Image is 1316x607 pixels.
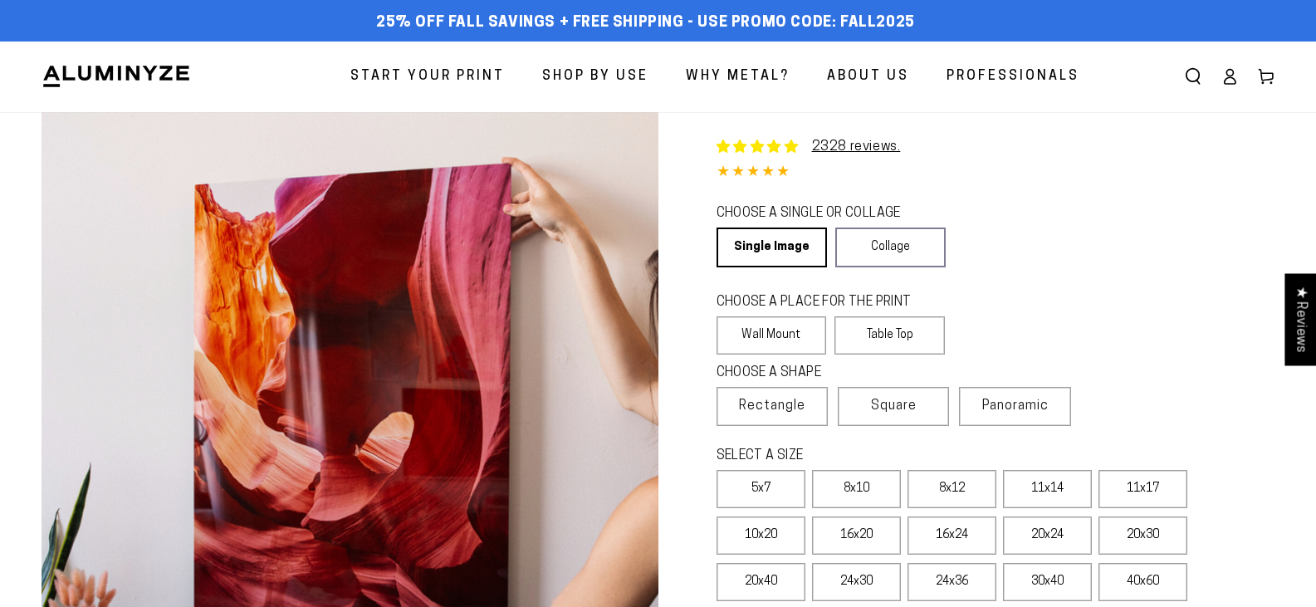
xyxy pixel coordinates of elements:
label: 11x14 [1003,470,1092,508]
label: Table Top [834,316,945,355]
legend: SELECT A SIZE [717,447,1045,466]
label: 20x40 [717,563,805,601]
span: Start Your Print [350,65,505,89]
a: Start Your Print [338,55,517,99]
img: Aluminyze [42,64,191,89]
label: 30x40 [1003,563,1092,601]
label: 8x12 [908,470,996,508]
label: 24x30 [812,563,901,601]
div: 4.85 out of 5.0 stars [717,161,1275,185]
a: Why Metal? [673,55,802,99]
label: 20x30 [1098,516,1187,555]
label: 8x10 [812,470,901,508]
span: About Us [827,65,909,89]
span: Rectangle [739,396,805,416]
span: 25% off FALL Savings + Free Shipping - Use Promo Code: FALL2025 [376,14,915,32]
label: 10x20 [717,516,805,555]
summary: Search our site [1175,58,1211,95]
span: Shop By Use [542,65,648,89]
span: Square [871,396,917,416]
span: Professionals [947,65,1079,89]
a: Shop By Use [530,55,661,99]
label: 24x36 [908,563,996,601]
div: Click to open Judge.me floating reviews tab [1284,273,1316,365]
a: 2328 reviews. [812,140,901,154]
a: Single Image [717,228,827,267]
legend: CHOOSE A SINGLE OR COLLAGE [717,204,931,223]
legend: CHOOSE A PLACE FOR THE PRINT [717,293,930,312]
span: Panoramic [982,399,1049,413]
label: 20x24 [1003,516,1092,555]
label: 16x24 [908,516,996,555]
a: Professionals [934,55,1092,99]
label: 16x20 [812,516,901,555]
label: 40x60 [1098,563,1187,601]
legend: CHOOSE A SHAPE [717,364,932,383]
label: 5x7 [717,470,805,508]
span: Why Metal? [686,65,790,89]
a: Collage [835,228,946,267]
label: Wall Mount [717,316,827,355]
label: 11x17 [1098,470,1187,508]
a: About Us [815,55,922,99]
